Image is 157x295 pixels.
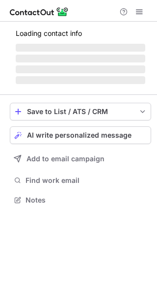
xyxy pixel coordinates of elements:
div: Save to List / ATS / CRM [27,108,134,116]
button: Add to email campaign [10,150,151,168]
span: Find work email [26,176,147,185]
button: AI write personalized message [10,126,151,144]
button: Find work email [10,174,151,187]
span: Add to email campaign [26,155,105,163]
span: Notes [26,196,147,205]
p: Loading contact info [16,29,145,37]
span: AI write personalized message [27,131,131,139]
button: save-profile-one-click [10,103,151,120]
button: Notes [10,193,151,207]
img: ContactOut v5.3.10 [10,6,69,18]
span: ‌ [16,76,145,84]
span: ‌ [16,55,145,62]
span: ‌ [16,44,145,52]
span: ‌ [16,65,145,73]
